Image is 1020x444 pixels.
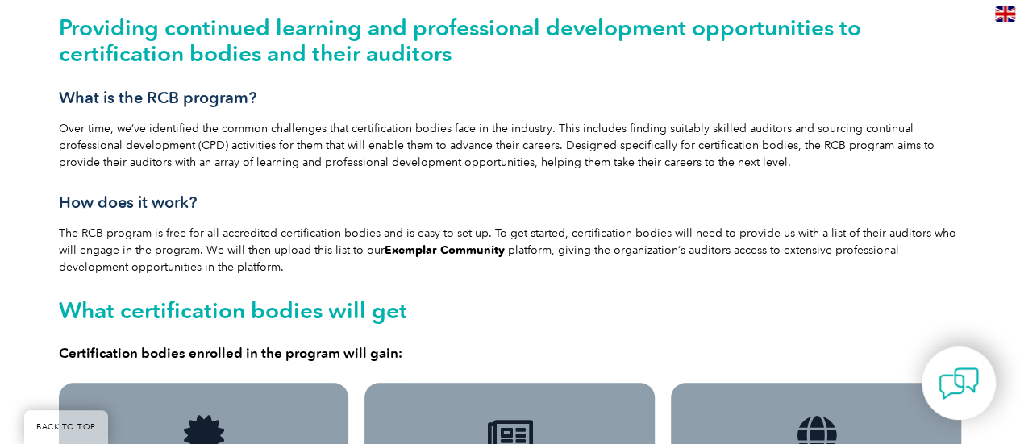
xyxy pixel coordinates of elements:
h3: How does it work? [59,193,962,213]
h2: What certification bodies will get [59,297,962,323]
a: BACK TO TOP [24,410,108,444]
h3: What is the RCB program? [59,88,962,108]
h2: Providing continued learning and professional development opportunities to certification bodies a... [59,15,962,66]
h4: Certification bodies enrolled in the program will gain: [59,345,962,361]
img: en [995,6,1015,22]
a: Exemplar Community [385,243,505,257]
img: contact-chat.png [939,363,979,404]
